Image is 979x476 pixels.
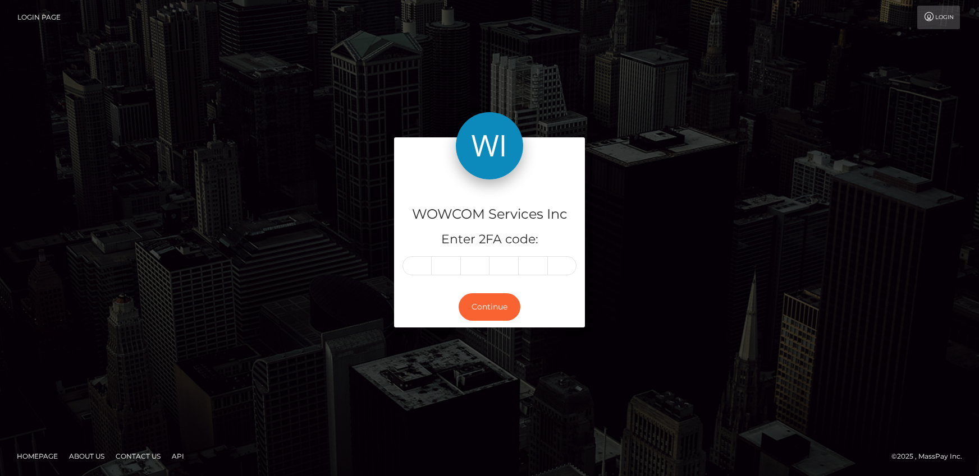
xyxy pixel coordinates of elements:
h4: WOWCOM Services Inc [402,205,577,224]
a: Login Page [17,6,61,29]
a: API [167,447,189,465]
a: Contact Us [111,447,165,465]
div: © 2025 , MassPay Inc. [891,450,971,463]
button: Continue [459,293,520,321]
a: About Us [65,447,109,465]
h5: Enter 2FA code: [402,231,577,248]
a: Login [917,6,960,29]
img: WOWCOM Services Inc [456,112,523,179]
a: Homepage [12,447,62,465]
